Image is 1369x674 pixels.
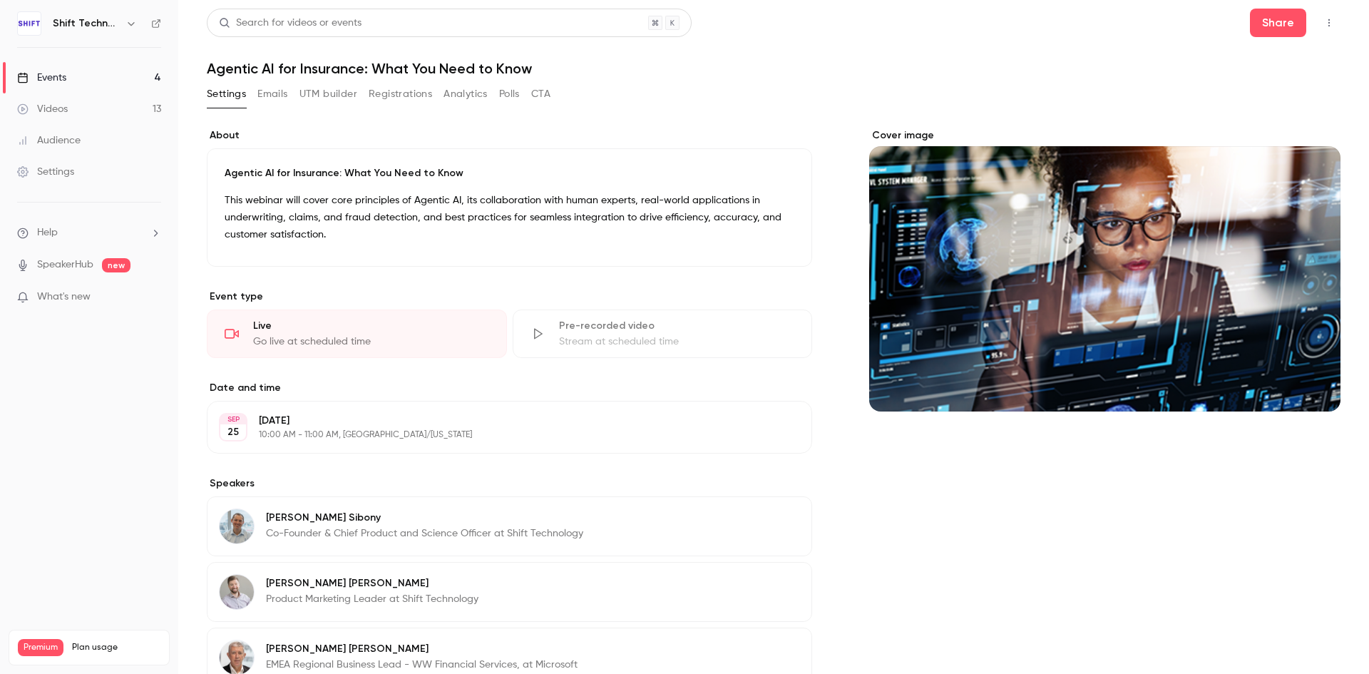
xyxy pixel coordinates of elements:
[207,83,246,106] button: Settings
[17,165,74,179] div: Settings
[266,576,478,591] p: [PERSON_NAME] [PERSON_NAME]
[266,592,478,606] p: Product Marketing Leader at Shift Technology
[225,192,794,243] p: This webinar will cover core principles of Agentic AI, its collaboration with human experts, real...
[869,128,1340,143] label: Cover image
[220,575,254,609] img: Grady Behrens
[266,511,583,525] p: [PERSON_NAME] Sibony
[37,290,91,305] span: What's new
[102,258,130,272] span: new
[266,642,578,656] p: [PERSON_NAME] [PERSON_NAME]
[299,83,357,106] button: UTM builder
[227,425,239,439] p: 25
[513,310,813,358] div: Pre-recorded videoStream at scheduled time
[207,128,812,143] label: About
[259,429,737,441] p: 10:00 AM - 11:00 AM, [GEOGRAPHIC_DATA]/[US_STATE]
[266,526,583,541] p: Co-Founder & Chief Product and Science Officer at Shift Technology
[869,128,1340,412] section: Cover image
[369,83,432,106] button: Registrations
[225,166,794,180] p: Agentic AI for Insurance: What You Need to Know
[220,414,246,424] div: SEP
[72,642,160,653] span: Plan usage
[207,496,812,556] div: Eric Sibony[PERSON_NAME] SibonyCo-Founder & Chief Product and Science Officer at Shift Technology
[37,257,93,272] a: SpeakerHub
[253,335,489,349] div: Go live at scheduled time
[257,83,287,106] button: Emails
[17,133,81,148] div: Audience
[443,83,488,106] button: Analytics
[18,639,63,656] span: Premium
[531,83,550,106] button: CTA
[499,83,520,106] button: Polls
[253,319,489,333] div: Live
[559,319,795,333] div: Pre-recorded video
[220,509,254,543] img: Eric Sibony
[207,60,1340,77] h1: Agentic AI for Insurance: What You Need to Know
[207,562,812,622] div: Grady Behrens[PERSON_NAME] [PERSON_NAME]Product Marketing Leader at Shift Technology
[18,12,41,35] img: Shift Technology
[259,414,737,428] p: [DATE]
[144,291,161,304] iframe: Noticeable Trigger
[266,658,578,672] p: EMEA Regional Business Lead - WW Financial Services, at Microsoft
[53,16,120,31] h6: Shift Technology
[17,102,68,116] div: Videos
[219,16,362,31] div: Search for videos or events
[207,290,812,304] p: Event type
[17,225,161,240] li: help-dropdown-opener
[207,310,507,358] div: LiveGo live at scheduled time
[207,476,812,491] label: Speakers
[37,225,58,240] span: Help
[17,71,66,85] div: Events
[559,335,795,349] div: Stream at scheduled time
[207,381,812,395] label: Date and time
[1250,9,1306,37] button: Share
